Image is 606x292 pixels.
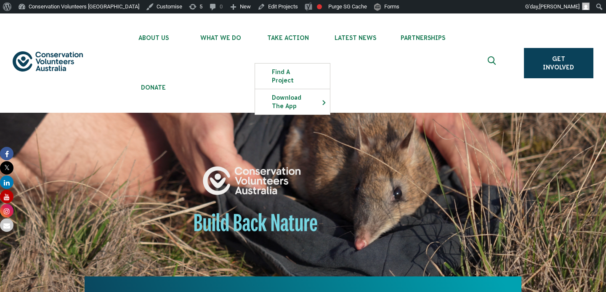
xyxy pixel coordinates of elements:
[120,84,187,91] span: Donate
[255,13,322,63] li: Take Action
[487,56,498,70] span: Expand search box
[255,64,330,89] a: Find a project
[483,53,503,73] button: Expand search box Close search box
[255,35,322,41] span: Take Action
[187,13,255,63] li: What We Do
[524,48,593,78] a: Get Involved
[389,35,457,41] span: Partnerships
[255,89,330,115] li: Download the app
[13,51,83,72] img: logo.svg
[120,35,187,41] span: About Us
[317,4,322,9] div: Focus keyphrase not set
[187,35,255,41] span: What We Do
[255,89,330,114] a: Download the app
[539,3,579,10] span: [PERSON_NAME]
[120,13,187,63] li: About Us
[322,35,389,41] span: Latest News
